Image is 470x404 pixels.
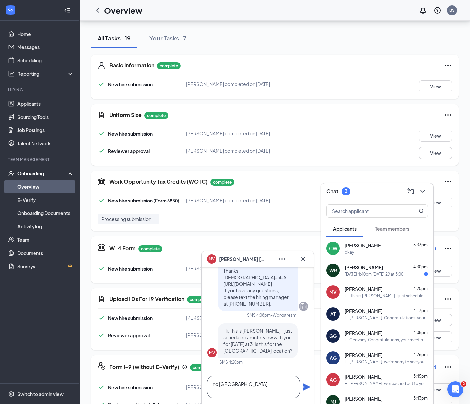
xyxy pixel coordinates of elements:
div: MV [209,350,215,356]
svg: Checkmark [98,331,105,339]
span: New hire submission [108,131,153,137]
div: Hi [PERSON_NAME], we’re sorry to see you go! Your meeting with [DEMOGRAPHIC_DATA]-fil-A for Front... [345,359,428,364]
span: [PERSON_NAME] [345,308,382,314]
svg: TaxGovernmentIcon [98,243,105,251]
span: 4:17pm [413,308,428,313]
svg: Ellipses [444,363,452,371]
p: complete [138,245,162,252]
span: New hire submission [108,384,153,390]
h5: Uniform Size [109,111,142,119]
span: New hire submission [108,266,153,272]
svg: Company [300,302,307,310]
a: Home [17,27,74,40]
div: CW [329,245,337,252]
div: Your Tasks · 7 [149,34,186,42]
svg: Analysis [8,70,15,77]
div: Hiring [8,87,73,93]
span: 3:45pm [413,374,428,379]
div: AG [330,355,337,361]
svg: TaxGovernmentIcon [98,178,105,186]
div: SMS 4:08pm [247,312,271,318]
a: Overview [17,180,74,193]
button: View [419,130,452,142]
span: Processing submission... [101,216,155,222]
a: Sourcing Tools [17,110,74,123]
svg: Info [182,364,187,370]
span: [PERSON_NAME] [345,242,382,249]
div: okay [345,249,354,255]
a: Messages [17,40,74,54]
span: [PERSON_NAME] completed on [DATE] [186,265,270,271]
svg: Notifications [419,6,427,14]
a: Scheduling [17,54,74,67]
a: Documents [17,246,74,260]
button: Minimize [287,254,298,264]
div: GG [329,333,337,339]
span: [PERSON_NAME] [345,352,382,358]
span: 5:33pm [413,242,428,247]
a: E-Verify [17,193,74,206]
svg: Settings [8,391,15,397]
p: complete [210,179,234,186]
span: [PERSON_NAME] [345,264,383,271]
span: • Workstream [271,312,296,318]
svg: Ellipses [444,244,452,252]
svg: Collapse [64,7,71,14]
button: View [419,314,452,326]
svg: Checkmark [98,80,105,88]
div: Team Management [8,157,73,162]
p: complete [187,296,211,303]
textarea: no [GEOGRAPHIC_DATA] [207,376,300,398]
span: 4:08pm [413,330,428,335]
input: Search applicant [327,205,405,217]
div: All Tasks · 19 [98,34,131,42]
svg: ComposeMessage [407,187,415,195]
button: View [419,147,452,159]
a: Talent Network [17,137,74,150]
button: Plane [302,383,310,391]
span: [PERSON_NAME] [345,286,382,292]
div: WR [329,267,337,274]
span: New hire submission (Form 8850) [108,198,179,203]
span: [PERSON_NAME] completed on [DATE] [186,197,270,203]
button: View [419,383,452,395]
div: Hi. This is [PERSON_NAME]. I just scheduled an interview with you for [DATE] at 3. Is this for th... [345,293,428,299]
svg: Minimize [289,255,297,263]
a: Applicants [17,97,74,110]
div: SMS 4:20pm [219,359,243,365]
span: Applicants [333,226,357,232]
span: Hi. This is [PERSON_NAME]. I just scheduled an interview with you for [DATE] at 3. Is this for th... [223,328,292,354]
div: BS [449,7,455,13]
svg: Ellipses [444,295,452,303]
div: Hi [PERSON_NAME], we reached out to you the other day but we were not able to get through. Are yo... [345,381,428,386]
h5: Form I-9 (without E-Verify) [109,364,179,371]
h5: Work Opportunity Tax Credits (WOTC) [109,178,208,185]
svg: ChevronLeft [94,6,101,14]
svg: QuestionInfo [434,6,441,14]
a: Onboarding Documents [17,206,74,220]
div: Reporting [17,70,74,77]
svg: CustomFormIcon [98,111,105,119]
button: View [419,265,452,277]
span: [PERSON_NAME] [PERSON_NAME] [219,255,265,263]
span: [PERSON_NAME] completed on [DATE] [186,315,270,321]
span: Team members [375,226,409,232]
button: View [419,80,452,92]
span: [PERSON_NAME] completed on [DATE] [186,384,270,390]
div: MV [329,289,337,295]
span: 4:20pm [413,286,428,291]
button: Ellipses [277,254,287,264]
svg: Checkmark [98,130,105,138]
svg: User [98,61,105,69]
h3: Chat [326,188,338,195]
svg: CustomFormIcon [98,295,105,303]
a: SurveysCrown [17,260,74,273]
span: 3:43pm [413,396,428,401]
button: Cross [298,254,308,264]
span: Reviewer approval [108,332,150,338]
svg: Ellipses [444,111,452,119]
span: [PERSON_NAME] completed on [DATE] [186,81,270,87]
button: ChevronDown [417,186,428,197]
iframe: Intercom live chat [447,381,463,397]
svg: Cross [299,255,307,263]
